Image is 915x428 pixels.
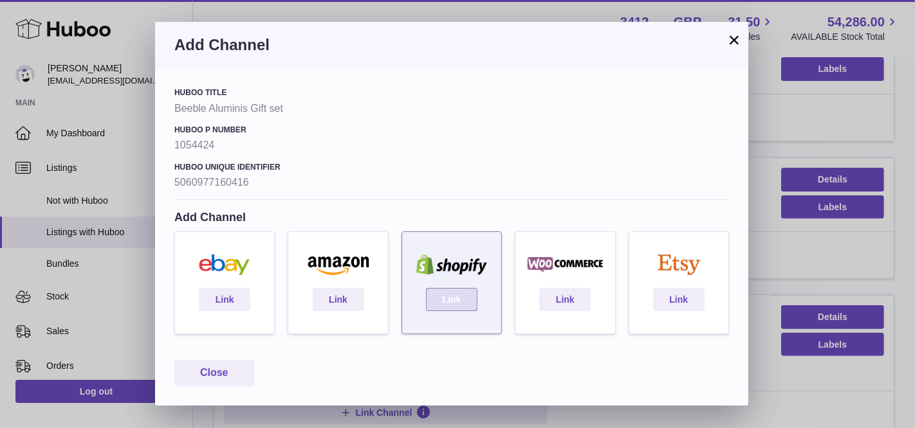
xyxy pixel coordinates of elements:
[174,102,729,116] strong: Beeble Aluminis Gift set
[181,254,268,275] img: ebay
[174,138,729,152] strong: 1054424
[539,288,591,311] a: Link
[174,360,254,386] button: Close
[174,175,729,190] strong: 5060977160416
[636,254,722,275] img: etsy
[174,125,729,135] h4: Huboo P number
[522,254,608,275] img: woocommerce
[199,288,250,311] a: Link
[174,162,729,172] h4: Huboo Unique Identifier
[726,32,742,48] button: ×
[426,288,477,311] a: Link
[174,35,729,55] h3: Add Channel
[313,288,364,311] a: Link
[174,210,729,225] h4: Add Channel
[174,87,729,98] h4: Huboo Title
[409,254,495,275] img: shopify
[295,254,381,275] img: amazon
[653,288,705,311] a: Link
